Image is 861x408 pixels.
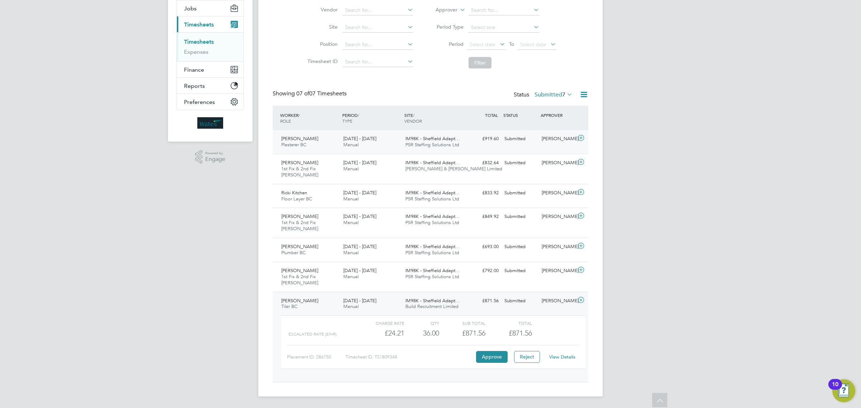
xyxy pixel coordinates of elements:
div: Submitted [502,187,539,199]
a: Timesheets [184,38,214,45]
span: 1st Fix & 2nd Fix [PERSON_NAME] [281,274,318,286]
button: Reject [514,351,540,362]
span: [DATE] - [DATE] [343,160,376,166]
input: Search for... [343,40,413,50]
div: QTY [404,319,439,327]
div: [PERSON_NAME] [539,187,576,199]
label: Period [431,41,464,47]
div: [PERSON_NAME] [539,295,576,307]
button: Approve [476,351,508,362]
span: TYPE [342,118,352,124]
div: £871.56 [464,295,502,307]
span: PSR Staffing Solutions Ltd [405,219,459,226]
span: Manual [343,166,359,172]
div: SITE [403,109,465,127]
a: View Details [549,354,575,360]
span: 07 Timesheets [296,90,347,97]
span: / [413,112,414,118]
a: Expenses [184,48,208,55]
span: 07 of [296,90,309,97]
div: £832.64 [464,157,502,169]
label: Position [305,41,338,47]
label: Approver [425,6,457,14]
a: Go to home page [177,117,244,129]
button: Preferences [177,94,244,110]
div: [PERSON_NAME] [539,265,576,277]
div: £871.56 [439,327,485,339]
span: IM98K - Sheffield Adapt… [405,160,460,166]
span: Preferences [184,99,215,105]
span: TOTAL [485,112,498,118]
span: PSR Staffing Solutions Ltd [405,250,459,256]
div: [PERSON_NAME] [539,241,576,253]
div: PERIOD [340,109,403,127]
button: Reports [177,78,244,94]
div: £792.00 [464,265,502,277]
div: £693.00 [464,241,502,253]
input: Search for... [469,5,539,15]
label: Site [305,24,338,30]
input: Search for... [343,57,413,67]
span: IM98K - Sheffield Adapt… [405,243,460,250]
div: Submitted [502,133,539,145]
div: Placement ID: 286750 [287,351,345,363]
span: £871.56 [509,329,532,337]
span: Select date [470,41,495,48]
span: [DATE] - [DATE] [343,190,376,196]
div: STATUS [502,109,539,122]
span: IM98K - Sheffield Adapt… [405,267,460,274]
div: Status [514,90,574,100]
span: Plasterer BC [281,142,306,148]
div: Submitted [502,241,539,253]
input: Search for... [343,5,413,15]
span: 7 [562,91,565,98]
a: Powered byEngage [195,150,226,164]
span: Manual [343,274,359,280]
span: IM98K - Sheffield Adapt… [405,213,460,219]
span: [DATE] - [DATE] [343,213,376,219]
span: [DATE] - [DATE] [343,267,376,274]
button: Jobs [177,0,244,16]
span: [PERSON_NAME] [281,136,318,142]
span: [PERSON_NAME] [281,160,318,166]
span: 1st Fix & 2nd Fix [PERSON_NAME] [281,219,318,232]
div: Submitted [502,157,539,169]
div: £919.60 [464,133,502,145]
div: Charge rate [358,319,404,327]
div: Showing [273,90,348,98]
span: Powered by [205,150,225,156]
label: Vendor [305,6,338,13]
span: VENDOR [404,118,422,124]
span: [PERSON_NAME] [281,298,318,304]
span: Manual [343,219,359,226]
button: Open Resource Center, 10 new notifications [832,379,855,402]
span: To [507,39,516,49]
span: PSR Staffing Solutions Ltd [405,142,459,148]
span: Timesheets [184,21,214,28]
div: Timesheets [177,32,244,61]
span: IM98K - Sheffield Adapt… [405,136,460,142]
span: ROLE [280,118,291,124]
div: Timesheet ID: TS1809348 [345,351,474,363]
span: 1st Fix & 2nd Fix [PERSON_NAME] [281,166,318,178]
span: PSR Staffing Solutions Ltd [405,196,459,202]
span: Engage [205,156,225,162]
span: Reports [184,82,205,89]
span: Ricki Kitchen [281,190,307,196]
label: Timesheet ID [305,58,338,65]
span: [PERSON_NAME] [281,267,318,274]
span: Escalated Rate (£/HR) [288,332,337,337]
span: Manual [343,303,359,309]
span: Finance [184,66,204,73]
span: Manual [343,250,359,256]
div: £833.92 [464,187,502,199]
label: Submitted [535,91,573,98]
input: Search for... [343,23,413,33]
div: [PERSON_NAME] [539,157,576,169]
div: Submitted [502,211,539,223]
div: £849.92 [464,211,502,223]
span: Jobs [184,5,197,12]
span: Select date [520,41,546,48]
button: Timesheets [177,16,244,32]
span: / [358,112,359,118]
